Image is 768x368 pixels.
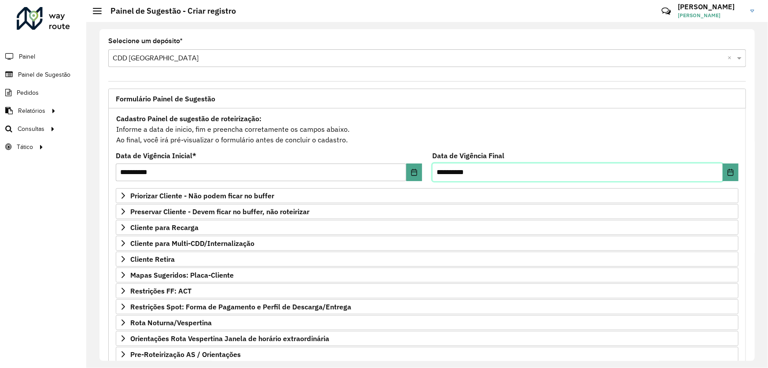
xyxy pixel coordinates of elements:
a: Priorizar Cliente - Não podem ficar no buffer [116,188,739,203]
span: Restrições FF: ACT [130,287,191,294]
a: Rota Noturna/Vespertina [116,315,739,330]
label: Selecione um depósito [108,36,183,46]
span: Consultas [18,124,44,134]
h2: Painel de Sugestão - Criar registro [102,6,236,16]
span: Priorizar Cliente - Não podem ficar no buffer [130,192,274,199]
span: Cliente para Multi-CDD/Internalização [130,240,254,247]
strong: Cadastro Painel de sugestão de roteirização: [116,114,261,123]
a: Restrições Spot: Forma de Pagamento e Perfil de Descarga/Entrega [116,299,739,314]
span: Orientações Rota Vespertina Janela de horário extraordinária [130,335,329,342]
span: Painel de Sugestão [18,70,70,79]
a: Cliente Retira [116,252,739,267]
a: Restrições FF: ACT [116,283,739,298]
span: Preservar Cliente - Devem ficar no buffer, não roteirizar [130,208,309,215]
span: Mapas Sugeridos: Placa-Cliente [130,271,234,279]
a: Contato Rápido [657,2,676,21]
div: Informe a data de inicio, fim e preencha corretamente os campos abaixo. Ao final, você irá pré-vi... [116,113,739,145]
label: Data de Vigência Inicial [116,150,196,161]
span: Relatórios [18,106,45,115]
a: Cliente para Multi-CDD/Internalização [116,236,739,251]
span: Pedidos [17,88,39,97]
a: Orientações Rota Vespertina Janela de horário extraordinária [116,331,739,346]
button: Choose Date [406,164,422,181]
h3: [PERSON_NAME] [678,3,744,11]
span: Formulário Painel de Sugestão [116,95,215,102]
label: Data de Vigência Final [433,150,505,161]
a: Pre-Roteirização AS / Orientações [116,347,739,362]
span: Clear all [728,53,735,63]
span: Rota Noturna/Vespertina [130,319,212,326]
span: Restrições Spot: Forma de Pagamento e Perfil de Descarga/Entrega [130,303,351,310]
button: Choose Date [723,164,739,181]
span: [PERSON_NAME] [678,11,744,19]
span: Pre-Roteirização AS / Orientações [130,351,241,358]
span: Painel [19,52,35,61]
span: Cliente Retira [130,256,175,263]
span: Cliente para Recarga [130,224,198,231]
span: Tático [17,142,33,152]
a: Cliente para Recarga [116,220,739,235]
a: Mapas Sugeridos: Placa-Cliente [116,268,739,283]
a: Preservar Cliente - Devem ficar no buffer, não roteirizar [116,204,739,219]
